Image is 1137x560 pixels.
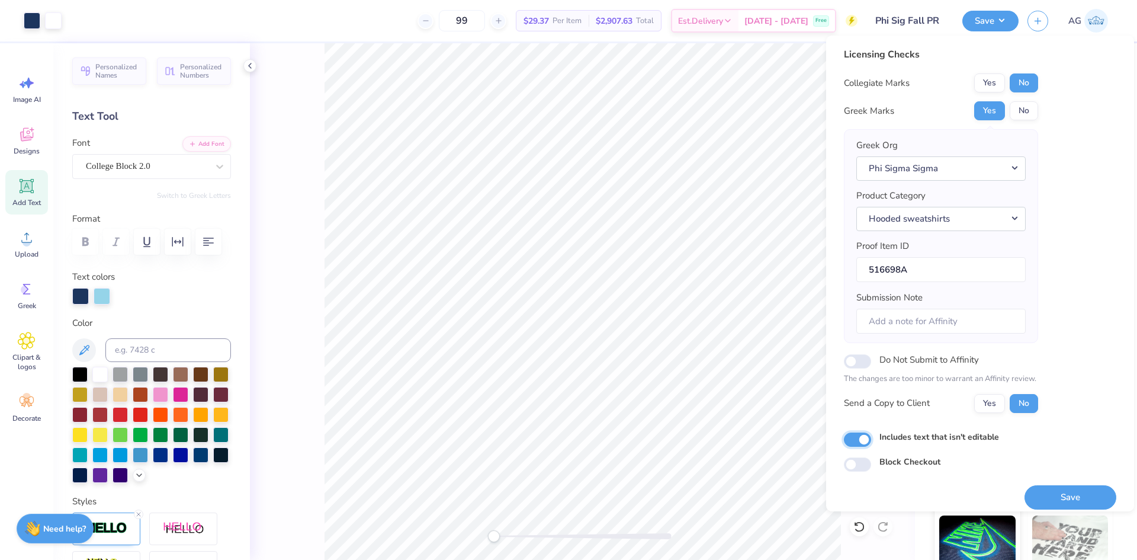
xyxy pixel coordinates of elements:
[157,191,231,200] button: Switch to Greek Letters
[879,456,940,468] label: Block Checkout
[844,47,1038,62] div: Licensing Checks
[815,17,827,25] span: Free
[72,108,231,124] div: Text Tool
[962,11,1019,31] button: Save
[844,76,910,90] div: Collegiate Marks
[14,146,40,156] span: Designs
[879,352,979,367] label: Do Not Submit to Affinity
[1010,394,1038,413] button: No
[72,212,231,226] label: Format
[856,189,926,203] label: Product Category
[1024,485,1116,510] button: Save
[856,207,1026,231] button: Hooded sweatshirts
[844,373,1038,385] p: The changes are too minor to warrant an Affinity review.
[844,104,894,118] div: Greek Marks
[1063,9,1113,33] a: AG
[879,431,999,443] label: Includes text that isn't editable
[157,57,231,85] button: Personalized Numbers
[12,198,41,207] span: Add Text
[72,270,115,284] label: Text colors
[95,63,139,79] span: Personalized Names
[439,10,485,31] input: – –
[844,396,930,410] div: Send a Copy to Client
[856,239,909,253] label: Proof Item ID
[488,530,500,542] div: Accessibility label
[180,63,224,79] span: Personalized Numbers
[1068,14,1081,28] span: AG
[856,139,898,152] label: Greek Org
[1084,9,1108,33] img: Aljosh Eyron Garcia
[596,15,632,27] span: $2,907.63
[974,73,1005,92] button: Yes
[974,101,1005,120] button: Yes
[856,309,1026,334] input: Add a note for Affinity
[856,156,1026,181] button: Phi Sigma Sigma
[72,495,97,508] label: Styles
[7,353,46,372] span: Clipart & logos
[18,301,36,311] span: Greek
[15,249,38,259] span: Upload
[163,521,204,536] img: Shadow
[636,15,654,27] span: Total
[1010,73,1038,92] button: No
[856,291,923,305] label: Submission Note
[12,414,41,423] span: Decorate
[1010,101,1038,120] button: No
[72,136,90,150] label: Font
[523,15,549,27] span: $29.37
[72,316,231,330] label: Color
[553,15,582,27] span: Per Item
[182,136,231,152] button: Add Font
[86,521,127,535] img: Stroke
[866,9,953,33] input: Untitled Design
[43,523,86,535] strong: Need help?
[744,15,808,27] span: [DATE] - [DATE]
[974,394,1005,413] button: Yes
[72,57,146,85] button: Personalized Names
[105,338,231,362] input: e.g. 7428 c
[678,15,723,27] span: Est. Delivery
[13,95,41,104] span: Image AI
